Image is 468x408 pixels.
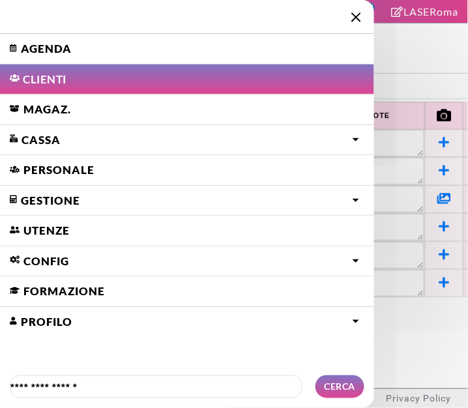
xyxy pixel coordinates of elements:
th: Note [332,102,425,130]
button: CERCA [315,375,365,398]
input: Cerca cliente... [10,375,302,398]
a: Privacy Policy [387,394,452,404]
i: Clicca per andare alla pagina di firma [392,7,404,17]
a: LASERoma [392,5,459,18]
img: close icon [351,12,361,22]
